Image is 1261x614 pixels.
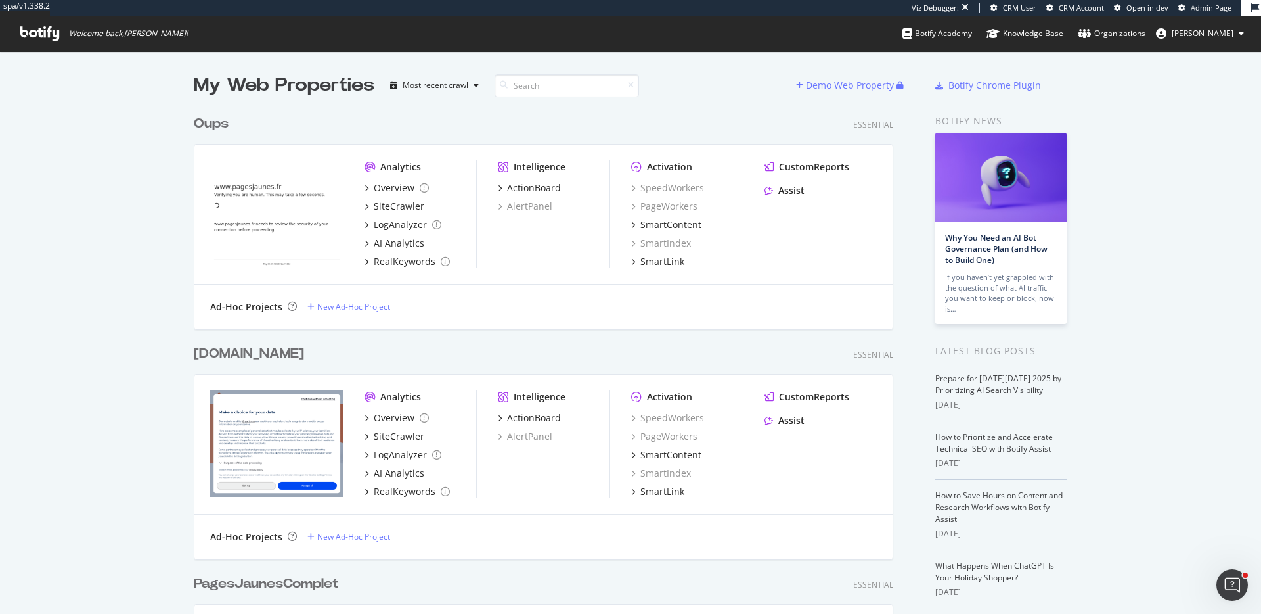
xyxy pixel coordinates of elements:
a: RealKeywords [365,485,450,498]
span: CRM Account [1059,3,1104,12]
a: How to Save Hours on Content and Research Workflows with Botify Assist [935,490,1063,525]
a: Open in dev [1114,3,1168,13]
div: Ad-Hoc Projects [210,300,282,314]
div: If you haven’t yet grappled with the question of what AI traffic you want to keep or block, now is… [945,272,1057,314]
a: ActionBoard [498,412,561,425]
div: Activation [647,390,692,404]
div: Assist [778,184,805,197]
div: Analytics [380,160,421,174]
div: Essential [853,349,893,360]
input: Search [495,74,639,97]
span: Welcome back, [PERSON_NAME] ! [69,28,188,39]
div: SmartContent [640,218,701,231]
div: My Web Properties [194,72,374,99]
img: www.pagesjaunes.fr/oups [210,160,343,267]
div: Knowledge Base [986,27,1063,40]
a: AlertPanel [498,200,552,213]
div: SmartIndex [631,467,691,480]
a: SpeedWorkers [631,412,704,425]
div: Most recent crawl [403,82,468,89]
a: CRM User [990,3,1036,13]
a: Oups [194,114,234,133]
a: New Ad-Hoc Project [307,531,390,542]
span: CRM User [1003,3,1036,12]
div: RealKeywords [374,485,435,498]
a: LogAnalyzer [365,218,441,231]
div: Overview [374,181,414,195]
button: Most recent crawl [385,75,484,96]
div: Oups [194,114,229,133]
a: New Ad-Hoc Project [307,301,390,312]
div: LogAnalyzer [374,448,427,461]
a: PageWorkers [631,430,697,443]
div: [DATE] [935,586,1067,598]
img: www.ootravaux.fr [210,390,343,497]
div: Latest Blog Posts [935,344,1067,358]
a: CustomReports [764,160,849,174]
div: LogAnalyzer [374,218,427,231]
div: Assist [778,414,805,427]
div: New Ad-Hoc Project [317,301,390,312]
div: SiteCrawler [374,200,424,213]
div: ActionBoard [507,181,561,195]
div: SmartLink [640,485,684,498]
a: Botify Academy [902,16,972,51]
div: Viz Debugger: [912,3,959,13]
button: [PERSON_NAME] [1145,23,1254,44]
div: Overview [374,412,414,425]
div: Organizations [1078,27,1145,40]
div: Analytics [380,390,421,404]
a: [DOMAIN_NAME] [194,344,309,364]
div: PagesJaunesComplet [194,575,339,594]
div: CustomReports [779,390,849,404]
a: Prepare for [DATE][DATE] 2025 by Prioritizing AI Search Visibility [935,373,1061,396]
a: RealKeywords [365,255,450,268]
div: SmartContent [640,448,701,461]
div: Botify news [935,114,1067,128]
a: How to Prioritize and Accelerate Technical SEO with Botify Assist [935,431,1053,454]
div: [DATE] [935,458,1067,469]
a: CRM Account [1046,3,1104,13]
a: SmartContent [631,448,701,461]
a: ActionBoard [498,181,561,195]
a: PageWorkers [631,200,697,213]
a: Why You Need an AI Bot Governance Plan (and How to Build One) [945,232,1048,266]
a: SiteCrawler [365,430,424,443]
a: AI Analytics [365,467,424,480]
div: AI Analytics [374,467,424,480]
div: SpeedWorkers [631,181,704,195]
a: What Happens When ChatGPT Is Your Holiday Shopper? [935,560,1054,583]
div: Ad-Hoc Projects [210,531,282,544]
div: [DATE] [935,399,1067,411]
a: SiteCrawler [365,200,424,213]
a: Demo Web Property [796,80,896,91]
div: Essential [853,119,893,130]
a: LogAnalyzer [365,448,441,461]
a: AlertPanel [498,430,552,443]
a: Overview [365,412,429,425]
a: CustomReports [764,390,849,404]
div: Demo Web Property [806,79,894,92]
div: RealKeywords [374,255,435,268]
button: Demo Web Property [796,75,896,96]
a: Overview [365,181,429,195]
div: [DATE] [935,528,1067,540]
div: ActionBoard [507,412,561,425]
div: AI Analytics [374,237,424,250]
div: New Ad-Hoc Project [317,531,390,542]
span: Admin Page [1191,3,1231,12]
div: Activation [647,160,692,174]
div: Intelligence [514,390,565,404]
div: CustomReports [779,160,849,174]
a: Organizations [1078,16,1145,51]
a: SmartContent [631,218,701,231]
div: SmartIndex [631,237,691,250]
img: Why You Need an AI Bot Governance Plan (and How to Build One) [935,133,1067,222]
div: SmartLink [640,255,684,268]
a: SmartLink [631,485,684,498]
